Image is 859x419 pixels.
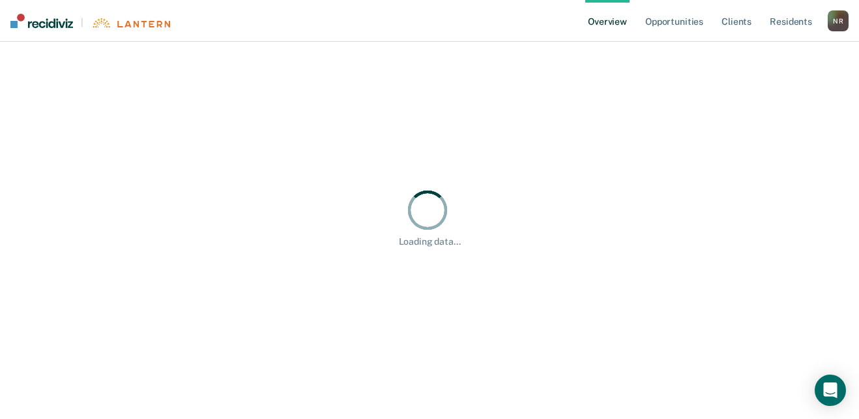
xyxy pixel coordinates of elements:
div: N R [828,10,849,31]
div: Loading data... [399,236,461,247]
img: Lantern [91,18,170,28]
button: NR [828,10,849,31]
img: Recidiviz [10,14,73,28]
a: | [10,14,170,28]
span: | [73,17,91,28]
div: Open Intercom Messenger [815,375,846,406]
